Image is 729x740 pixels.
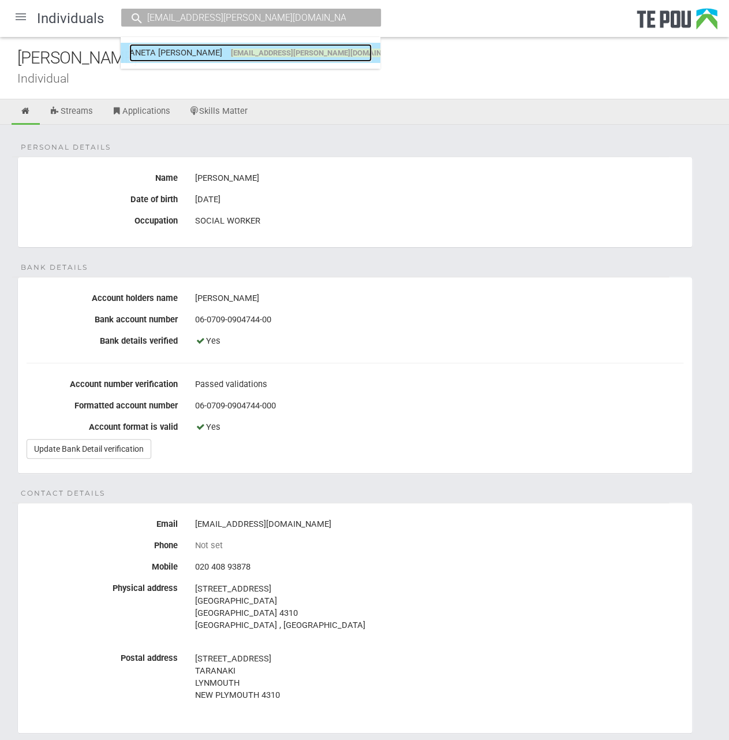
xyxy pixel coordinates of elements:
div: SOCIAL WORKER [195,211,683,231]
span: Contact details [21,488,105,499]
div: 06-0709-0904744-00 [195,310,683,330]
label: Email [18,515,186,529]
a: Update Bank Detail verification [27,439,151,459]
span: Personal details [21,142,111,153]
div: Not set [195,540,683,551]
address: [STREET_ADDRESS] [GEOGRAPHIC_DATA] [GEOGRAPHIC_DATA] 4310 [GEOGRAPHIC_DATA] , [GEOGRAPHIC_DATA] [195,583,683,631]
div: [PERSON_NAME] [17,46,729,70]
label: Bank account number [18,310,186,325]
span: Bank details [21,262,88,273]
div: 020 408 93878 [195,557,683,577]
a: ANETA [PERSON_NAME][EMAIL_ADDRESS][PERSON_NAME][DOMAIN_NAME] [129,44,372,62]
label: Bank details verified [18,332,186,346]
label: Phone [18,536,186,551]
a: Streams [41,99,102,125]
div: Yes [195,418,683,437]
label: Physical address [18,579,186,593]
label: Name [18,169,186,183]
div: Individual [17,72,729,84]
a: Skills Matter [180,99,257,125]
div: [PERSON_NAME] [195,169,683,188]
div: [PERSON_NAME] [195,289,683,308]
a: Applications [103,99,179,125]
div: [EMAIL_ADDRESS][DOMAIN_NAME] [195,515,683,534]
label: Date of birth [18,190,186,204]
div: Yes [195,332,683,351]
span: [EMAIL_ADDRESS][PERSON_NAME][DOMAIN_NAME] [231,49,408,57]
div: 06-0709-0904744-000 [195,396,683,416]
div: [DATE] [195,190,683,210]
label: Account number verification [18,375,186,389]
input: Search [144,12,347,24]
label: Account holders name [18,289,186,303]
label: Postal address [18,649,186,663]
label: Mobile [18,557,186,572]
label: Occupation [18,211,186,226]
label: Account format is valid [18,418,186,432]
label: Formatted account number [18,396,186,411]
div: Passed validations [195,375,683,395]
address: [STREET_ADDRESS] TARANAKI LYNMOUTH NEW PLYMOUTH 4310 [195,653,683,701]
